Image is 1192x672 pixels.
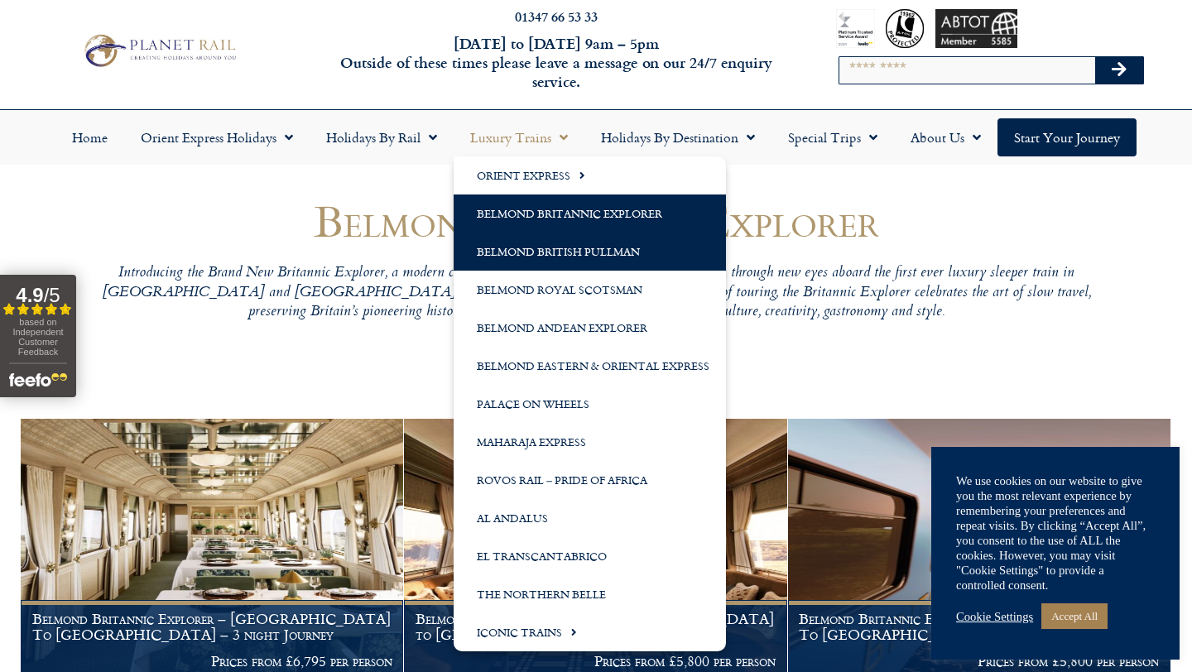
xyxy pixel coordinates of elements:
[416,611,776,643] h1: Belmond Britannic Explorer – [GEOGRAPHIC_DATA] to [GEOGRAPHIC_DATA] – 3 night Journey
[78,31,241,70] img: Planet Rail Train Holidays Logo
[956,473,1155,593] div: We use cookies on our website to give you the most relevant experience by remembering your prefer...
[454,271,726,309] a: Belmond Royal Scotsman
[454,613,726,651] a: Iconic Trains
[454,575,726,613] a: The Northern Belle
[894,118,997,156] a: About Us
[310,118,454,156] a: Holidays by Rail
[454,499,726,537] a: Al Andalus
[124,118,310,156] a: Orient Express Holidays
[322,34,791,92] h6: [DATE] to [DATE] 9am – 5pm Outside of these times please leave a message on our 24/7 enquiry serv...
[454,309,726,347] a: Belmond Andean Explorer
[454,156,726,194] a: Orient Express
[584,118,771,156] a: Holidays by Destination
[771,118,894,156] a: Special Trips
[454,194,726,233] a: Belmond Britannic Explorer
[454,461,726,499] a: Rovos Rail – Pride of Africa
[1041,603,1108,629] a: Accept All
[99,196,1093,245] h1: Belmond Britannic Explorer
[32,611,392,643] h1: Belmond Britannic Explorer – [GEOGRAPHIC_DATA] To [GEOGRAPHIC_DATA] – 3 night Journey
[454,347,726,385] a: Belmond Eastern & Oriental Express
[454,537,726,575] a: El Transcantabrico
[99,264,1093,322] p: Introducing the Brand New Britannic Explorer, a modern celebration of the tradition of touring. S...
[1095,57,1143,84] button: Search
[454,156,726,651] ul: Luxury Trains
[416,653,776,670] p: Prices from £5,800 per person
[8,118,1184,156] nav: Menu
[55,118,124,156] a: Home
[32,653,392,670] p: Prices from £6,795 per person
[454,423,726,461] a: Maharaja Express
[799,611,1159,643] h1: Belmond Britannic Explorer – [GEOGRAPHIC_DATA] To [GEOGRAPHIC_DATA] – 3 night Journey
[799,653,1159,670] p: Prices from £5,800 per person
[454,118,584,156] a: Luxury Trains
[956,609,1033,624] a: Cookie Settings
[454,385,726,423] a: Palace on Wheels
[997,118,1137,156] a: Start your Journey
[515,7,598,26] a: 01347 66 53 33
[454,233,726,271] a: Belmond British Pullman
